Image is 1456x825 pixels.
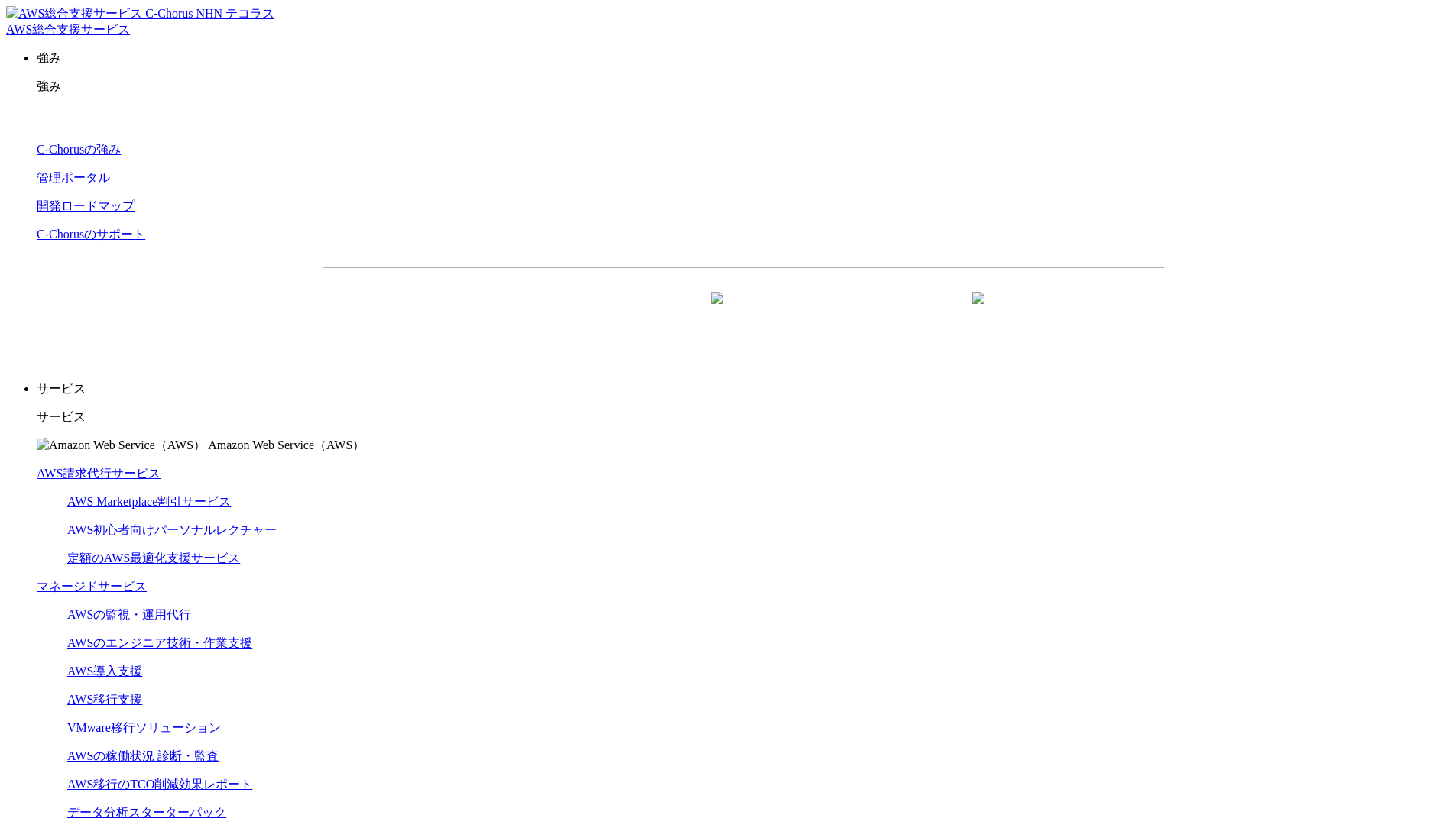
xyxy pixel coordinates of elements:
img: AWS総合支援サービス C-Chorus [6,6,193,22]
a: 資料を請求する [490,293,736,331]
a: AWS導入支援 [67,665,142,678]
a: VMware移行ソリューション [67,721,221,734]
p: サービス [37,409,1450,425]
p: 強み [37,50,1450,66]
a: C-Chorusの強み [37,143,121,156]
a: AWS移行支援 [67,693,142,706]
a: AWS Marketplace割引サービス [67,495,231,508]
a: AWSの稼働状況 診断・監査 [67,749,219,762]
a: AWSのエンジニア技術・作業支援 [67,636,252,649]
img: 矢印 [972,292,984,332]
p: 強み [37,79,1450,95]
a: AWS移行のTCO削減効果レポート [67,778,252,791]
a: AWS総合支援サービス C-Chorus NHN テコラスAWS総合支援サービス [6,7,274,36]
a: データ分析スターターパック [67,806,226,819]
span: Amazon Web Service（AWS） [208,438,365,451]
a: 定額のAWS最適化支援サービス [67,552,240,565]
p: サービス [37,381,1450,397]
a: C-Chorusのサポート [37,228,145,241]
img: Amazon Web Service（AWS） [37,438,206,454]
img: 矢印 [711,292,723,332]
a: 管理ポータル [37,171,110,184]
a: まずは相談する [751,293,997,331]
a: 開発ロードマップ [37,199,135,212]
a: AWS初心者向けパーソナルレクチャー [67,523,277,536]
a: マネージドサービス [37,580,147,593]
a: AWS請求代行サービス [37,467,161,480]
a: AWSの監視・運用代行 [67,608,191,621]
